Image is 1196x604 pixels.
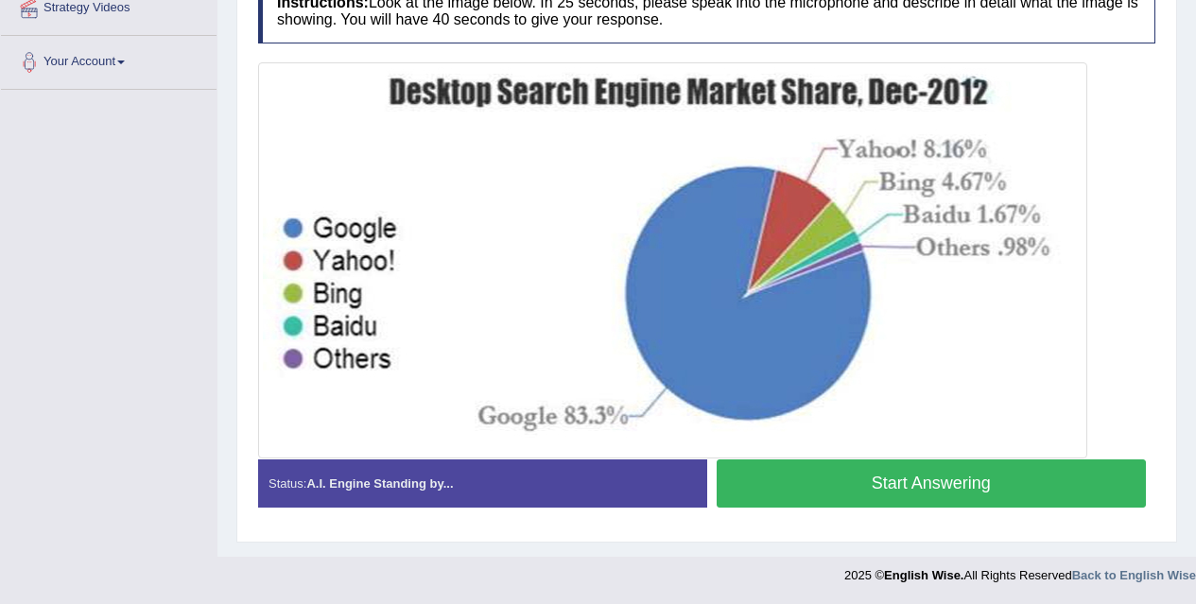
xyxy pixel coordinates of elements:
div: Status: [258,459,707,508]
div: 2025 © All Rights Reserved [844,557,1196,584]
strong: English Wise. [884,568,963,582]
strong: A.I. Engine Standing by... [306,476,453,491]
a: Your Account [1,36,217,83]
button: Start Answering [717,459,1147,508]
a: Back to English Wise [1072,568,1196,582]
